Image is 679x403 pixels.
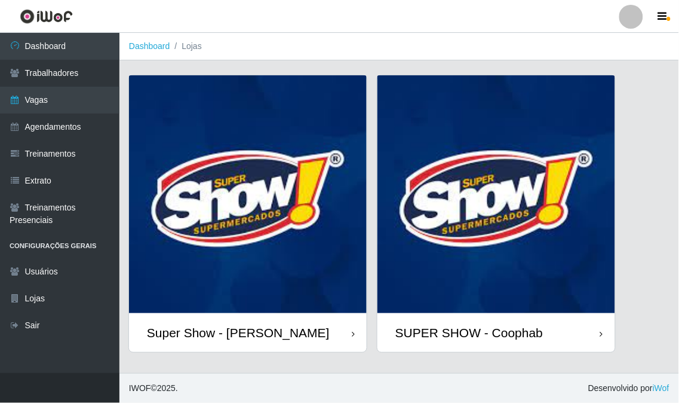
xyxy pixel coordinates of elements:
[129,41,170,51] a: Dashboard
[129,75,367,352] a: Super Show - [PERSON_NAME]
[147,325,330,340] div: Super Show - [PERSON_NAME]
[377,75,615,313] img: cardImg
[395,325,543,340] div: SUPER SHOW - Coophab
[129,75,367,313] img: cardImg
[20,9,73,24] img: CoreUI Logo
[129,383,151,393] span: IWOF
[653,383,669,393] a: iWof
[119,33,679,60] nav: breadcrumb
[170,40,202,53] li: Lojas
[588,382,669,395] span: Desenvolvido por
[377,75,615,352] a: SUPER SHOW - Coophab
[129,382,178,395] span: © 2025 .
